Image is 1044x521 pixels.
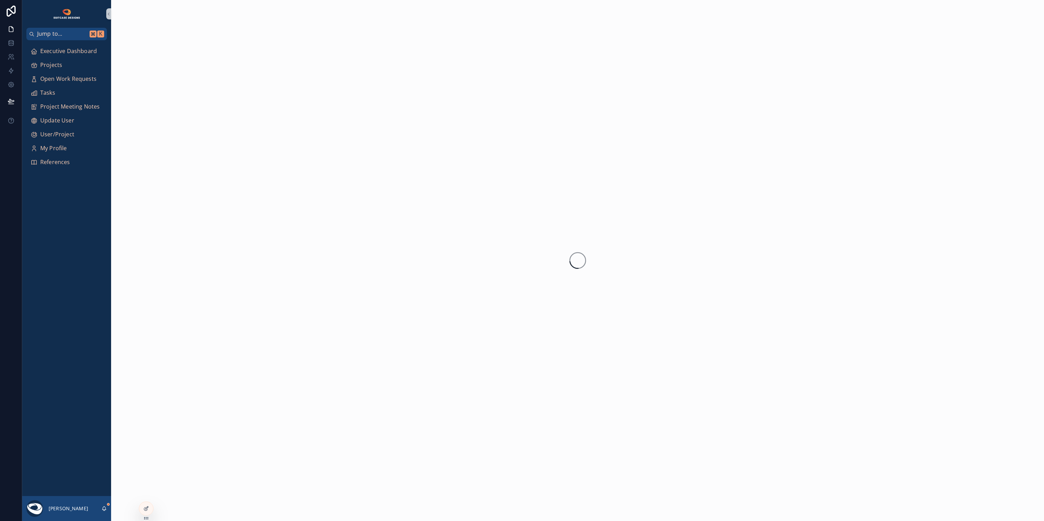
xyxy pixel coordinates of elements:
[40,47,97,56] span: Executive Dashboard
[26,73,107,85] a: Open Work Requests
[26,28,107,40] button: Jump to...K
[26,128,107,141] a: User/Project
[40,61,62,70] span: Projects
[26,101,107,113] a: Project Meeting Notes
[40,75,97,84] span: Open Work Requests
[37,29,87,39] span: Jump to...
[40,88,55,97] span: Tasks
[26,114,107,127] a: Update User
[40,102,100,111] span: Project Meeting Notes
[26,87,107,99] a: Tasks
[26,142,107,155] a: My Profile
[40,158,70,167] span: References
[49,505,88,512] p: [PERSON_NAME]
[53,8,81,19] img: App logo
[40,130,74,139] span: User/Project
[22,40,111,178] div: scrollable content
[26,156,107,169] a: References
[26,45,107,58] a: Executive Dashboard
[40,116,74,125] span: Update User
[40,144,67,153] span: My Profile
[26,59,107,71] a: Projects
[98,31,103,37] span: K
